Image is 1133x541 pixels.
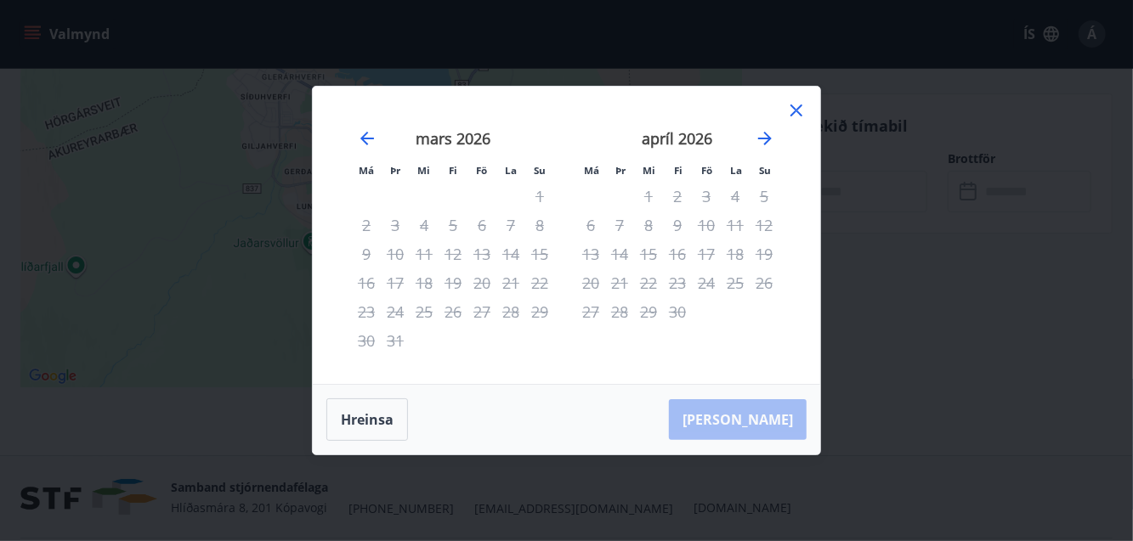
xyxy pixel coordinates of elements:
[352,268,381,297] td: Not available. mánudagur, 16. mars 2026
[381,240,410,268] td: Not available. þriðjudagur, 10. mars 2026
[352,326,381,355] td: Not available. mánudagur, 30. mars 2026
[721,240,750,268] td: Not available. laugardagur, 18. apríl 2026
[381,211,410,240] td: Not available. þriðjudagur, 3. mars 2026
[439,268,467,297] td: Not available. fimmtudagur, 19. mars 2026
[525,297,554,326] td: Not available. sunnudagur, 29. mars 2026
[477,164,488,177] small: Fö
[333,107,800,363] div: Calendar
[721,268,750,297] td: Not available. laugardagur, 25. apríl 2026
[439,240,467,268] td: Not available. fimmtudagur, 12. mars 2026
[357,128,377,149] div: Move backward to switch to the previous month.
[410,268,439,297] td: Not available. miðvikudagur, 18. mars 2026
[605,297,634,326] td: Not available. þriðjudagur, 28. apríl 2026
[352,240,381,268] td: Not available. mánudagur, 9. mars 2026
[496,268,525,297] td: Not available. laugardagur, 21. mars 2026
[634,297,663,326] td: Not available. miðvikudagur, 29. apríl 2026
[750,211,779,240] td: Not available. sunnudagur, 12. apríl 2026
[692,211,721,240] td: Not available. föstudagur, 10. apríl 2026
[576,211,605,240] td: Not available. mánudagur, 6. apríl 2026
[643,164,656,177] small: Mi
[663,211,692,240] td: Not available. fimmtudagur, 9. apríl 2026
[381,326,410,355] td: Not available. þriðjudagur, 31. mars 2026
[692,240,721,268] td: Not available. föstudagur, 17. apríl 2026
[605,268,634,297] td: Not available. þriðjudagur, 21. apríl 2026
[496,211,525,240] td: Not available. laugardagur, 7. mars 2026
[615,164,626,177] small: Þr
[663,268,692,297] td: Not available. fimmtudagur, 23. apríl 2026
[663,182,692,211] td: Not available. fimmtudagur, 2. apríl 2026
[702,164,713,177] small: Fö
[416,128,490,149] strong: mars 2026
[381,268,410,297] td: Not available. þriðjudagur, 17. mars 2026
[467,211,496,240] td: Not available. föstudagur, 6. mars 2026
[496,240,525,268] td: Not available. laugardagur, 14. mars 2026
[381,297,410,326] td: Not available. þriðjudagur, 24. mars 2026
[418,164,431,177] small: Mi
[352,297,381,326] td: Not available. mánudagur, 23. mars 2026
[525,240,554,268] td: Not available. sunnudagur, 15. mars 2026
[467,268,496,297] td: Not available. föstudagur, 20. mars 2026
[359,164,374,177] small: Má
[576,268,605,297] td: Not available. mánudagur, 20. apríl 2026
[663,297,692,326] td: Not available. fimmtudagur, 30. apríl 2026
[410,211,439,240] td: Not available. miðvikudagur, 4. mars 2026
[584,164,599,177] small: Má
[496,297,525,326] td: Not available. laugardagur, 28. mars 2026
[467,297,496,326] td: Not available. föstudagur, 27. mars 2026
[467,240,496,268] td: Not available. föstudagur, 13. mars 2026
[439,211,467,240] td: Not available. fimmtudagur, 5. mars 2026
[352,211,381,240] td: Not available. mánudagur, 2. mars 2026
[525,182,554,211] td: Not available. sunnudagur, 1. mars 2026
[410,297,439,326] td: Not available. miðvikudagur, 25. mars 2026
[692,268,721,297] td: Not available. föstudagur, 24. apríl 2026
[750,182,779,211] td: Not available. sunnudagur, 5. apríl 2026
[759,164,771,177] small: Su
[634,268,663,297] td: Not available. miðvikudagur, 22. apríl 2026
[643,128,713,149] strong: apríl 2026
[505,164,517,177] small: La
[525,211,554,240] td: Not available. sunnudagur, 8. mars 2026
[326,398,408,441] button: Hreinsa
[663,240,692,268] td: Not available. fimmtudagur, 16. apríl 2026
[605,211,634,240] td: Not available. þriðjudagur, 7. apríl 2026
[605,240,634,268] td: Not available. þriðjudagur, 14. apríl 2026
[674,164,683,177] small: Fi
[534,164,546,177] small: Su
[576,297,605,326] td: Not available. mánudagur, 27. apríl 2026
[390,164,400,177] small: Þr
[634,182,663,211] td: Not available. miðvikudagur, 1. apríl 2026
[439,297,467,326] td: Not available. fimmtudagur, 26. mars 2026
[755,128,775,149] div: Move forward to switch to the next month.
[576,240,605,268] td: Not available. mánudagur, 13. apríl 2026
[449,164,457,177] small: Fi
[525,268,554,297] td: Not available. sunnudagur, 22. mars 2026
[750,240,779,268] td: Not available. sunnudagur, 19. apríl 2026
[692,182,721,211] td: Not available. föstudagur, 3. apríl 2026
[634,211,663,240] td: Not available. miðvikudagur, 8. apríl 2026
[721,211,750,240] td: Not available. laugardagur, 11. apríl 2026
[634,240,663,268] td: Not available. miðvikudagur, 15. apríl 2026
[721,182,750,211] td: Not available. laugardagur, 4. apríl 2026
[730,164,742,177] small: La
[750,268,779,297] td: Not available. sunnudagur, 26. apríl 2026
[410,240,439,268] td: Not available. miðvikudagur, 11. mars 2026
